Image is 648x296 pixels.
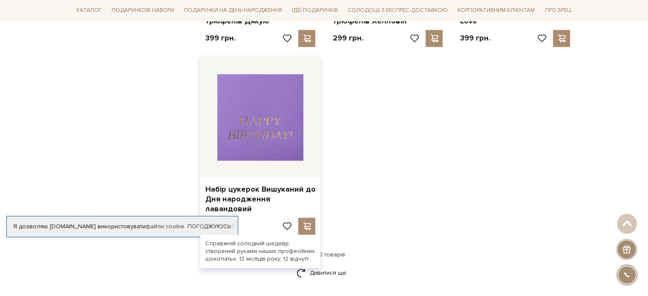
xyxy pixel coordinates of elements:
p: 399 грн. [205,33,236,43]
div: Я дозволяю [DOMAIN_NAME] використовувати [7,223,238,230]
a: Каталог [73,4,105,17]
a: файли cookie [146,223,184,230]
div: Справжній солодкий шедевр, створений руками наших професійних шоколатьє: 12 місяців року, 12 відч... [200,235,321,268]
p: 399 грн. [460,33,490,43]
a: Набір цукерок Вишуканий до Дня народження лавандовий [205,184,316,214]
a: Про Spell [541,4,575,17]
a: Подарунки на День народження [181,4,285,17]
div: 16 з 82 товарів [69,251,579,259]
a: Солодощі з експрес-доставкою [344,3,451,18]
img: Набір цукерок Вишуканий до Дня народження лавандовий [217,74,304,161]
p: 299 грн. [332,33,363,43]
a: Погоджуюсь [187,223,231,230]
a: Ідеї подарунків [288,4,341,17]
a: Подарункові набори [108,4,178,17]
a: Корпоративним клієнтам [454,4,538,17]
a: Дивитися ще [297,265,352,280]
